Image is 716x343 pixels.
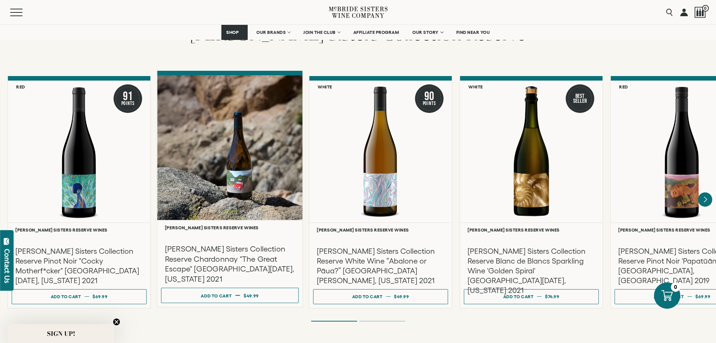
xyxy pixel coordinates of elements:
[460,76,603,308] a: White Best Seller McBride Sisters Collection Reserve Blanc de Blancs Sparkling Wine 'Golden Spira...
[654,291,684,302] div: Add to cart
[16,84,25,89] h6: Red
[468,246,595,295] h3: [PERSON_NAME] Sisters Collection Reserve Blanc de Blancs Sparkling Wine 'Golden Spiral' [GEOGRAPH...
[702,5,709,12] span: 0
[221,25,248,40] a: SHOP
[359,321,405,322] li: Page dot 2
[313,289,448,304] button: Add to cart $49.99
[15,227,143,232] h6: [PERSON_NAME] Sisters Reserve Wines
[157,71,303,308] a: [PERSON_NAME] Sisters Reserve Wines [PERSON_NAME] Sisters Collection Reserve Chardonnay "The Grea...
[165,244,295,284] h3: [PERSON_NAME] Sisters Collection Reserve Chardonnay "The Great Escape" [GEOGRAPHIC_DATA][DATE], [...
[309,76,452,308] a: White 90 Points McBride Sisters Collection Reserve White Wine [PERSON_NAME] Sisters Reserve Wines...
[10,9,37,16] button: Mobile Menu Trigger
[671,282,680,292] div: 0
[348,25,404,40] a: AFFILIATE PROGRAM
[303,30,336,35] span: JOIN THE CLUB
[12,289,147,304] button: Add to cart $69.99
[51,291,81,302] div: Add to cart
[468,227,595,232] h6: [PERSON_NAME] Sisters Reserve Wines
[352,291,383,302] div: Add to cart
[456,30,490,35] span: FIND NEAR YOU
[8,324,114,343] div: SIGN UP!Close teaser
[244,293,259,298] span: $49.99
[47,329,75,338] span: SIGN UP!
[311,321,357,322] li: Page dot 1
[317,246,444,285] h3: [PERSON_NAME] Sisters Collection Reserve White Wine “Abalone or Pāua?” [GEOGRAPHIC_DATA][PERSON_N...
[451,25,495,40] a: FIND NEAR YOU
[317,227,444,232] h6: [PERSON_NAME] Sisters Reserve Wines
[695,294,710,299] span: $69.99
[256,30,286,35] span: OUR BRANDS
[394,294,409,299] span: $49.99
[201,290,232,301] div: Add to cart
[698,192,712,207] button: Next
[468,84,483,89] h6: White
[545,294,559,299] span: $74.99
[226,30,239,35] span: SHOP
[15,246,143,285] h3: [PERSON_NAME] Sisters Collection Reserve Pinot Noir "Cocky Motherf*cker" [GEOGRAPHIC_DATA][DATE],...
[113,318,120,326] button: Close teaser
[464,289,599,304] button: Add to cart $74.99
[503,291,534,302] div: Add to cart
[92,294,107,299] span: $69.99
[318,84,332,89] h6: White
[251,25,295,40] a: OUR BRANDS
[407,25,448,40] a: OUR STORY
[619,84,628,89] h6: Red
[165,225,295,230] h6: [PERSON_NAME] Sisters Reserve Wines
[298,25,345,40] a: JOIN THE CLUB
[8,76,151,308] a: Red 91 Points McBride Sisters Collection Reserve Pinot Noir "Cocky Motherf*cker" Santa Lucia High...
[412,30,439,35] span: OUR STORY
[3,249,11,283] div: Contact Us
[161,288,299,303] button: Add to cart $49.99
[353,30,399,35] span: AFFILIATE PROGRAM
